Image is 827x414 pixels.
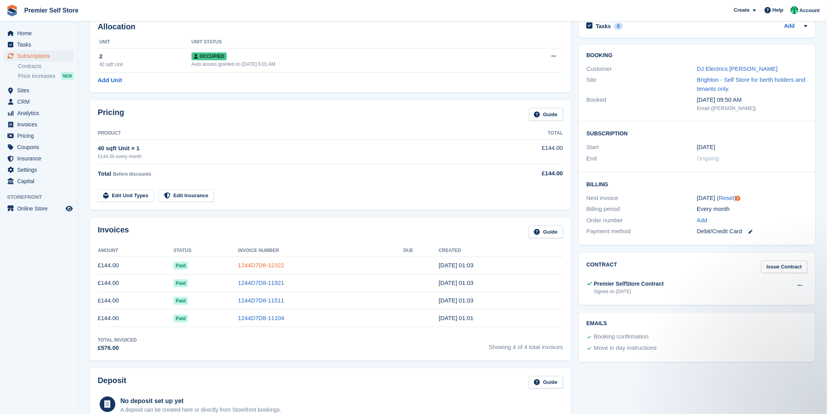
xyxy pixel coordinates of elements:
[439,262,474,268] time: 2025-09-16 00:03:21 UTC
[734,6,750,14] span: Create
[98,245,174,257] th: Amount
[587,227,697,236] div: Payment method
[4,50,74,61] a: menu
[174,297,188,305] span: Paid
[17,176,64,187] span: Capital
[99,61,192,68] div: 40 sqft Unit
[439,297,474,304] time: 2025-07-16 00:03:55 UTC
[174,262,188,270] span: Paid
[587,154,697,163] div: End
[174,245,238,257] th: Status
[587,95,697,112] div: Booked
[98,108,124,121] h2: Pricing
[17,203,64,214] span: Online Store
[238,297,284,304] a: 1244D7D8-11511
[697,104,807,112] div: Email ([PERSON_NAME])
[4,28,74,39] a: menu
[17,96,64,107] span: CRM
[594,332,649,342] div: Booking confirmation
[697,76,806,92] a: Brighton - Self Store for berth holders and tenants only.
[17,142,64,153] span: Coupons
[697,155,719,162] span: Ongoing
[489,337,563,353] span: Showing 4 of 4 total invoices
[18,72,74,80] a: Price increases NEW
[800,7,820,14] span: Account
[697,95,807,104] div: [DATE] 09:50 AM
[98,337,137,344] div: Total Invoiced
[587,320,807,327] h2: Emails
[587,65,697,74] div: Customer
[4,130,74,141] a: menu
[17,39,64,50] span: Tasks
[99,52,192,61] div: 2
[17,119,64,130] span: Invoices
[6,5,18,16] img: stora-icon-8386f47178a22dfd0bd8f6a31ec36ba5ce8667c1dd55bd0f319d3a0aa187defe.svg
[4,119,74,130] a: menu
[587,261,618,274] h2: Contract
[439,245,563,257] th: Created
[697,65,778,72] a: DJ Electrics [PERSON_NAME]
[529,225,563,238] a: Guide
[614,23,623,30] div: 0
[17,130,64,141] span: Pricing
[120,406,281,414] p: A deposit can be created here or directly from Storefront bookings.
[719,194,734,201] a: Reset
[587,143,697,152] div: Start
[238,315,284,321] a: 1244D7D8-11104
[120,396,281,406] div: No deposit set up yet
[594,344,657,353] div: Move in day instructions
[4,108,74,119] a: menu
[587,129,807,137] h2: Subscription
[192,36,502,49] th: Unit Status
[17,108,64,119] span: Analytics
[4,39,74,50] a: menu
[98,292,174,310] td: £144.00
[98,257,174,274] td: £144.00
[238,279,284,286] a: 1244D7D8-11921
[18,63,74,70] a: Contracts
[697,194,807,203] div: [DATE] ( )
[4,164,74,175] a: menu
[491,169,563,178] div: £144.00
[98,22,563,31] h2: Allocation
[98,170,111,177] span: Total
[697,227,807,236] div: Debit/Credit Card
[784,22,795,31] a: Add
[4,176,74,187] a: menu
[238,245,403,257] th: Invoice Number
[594,280,664,288] div: Premier SelfStore Contract
[174,315,188,322] span: Paid
[4,142,74,153] a: menu
[17,153,64,164] span: Insurance
[238,262,284,268] a: 1244D7D8-12322
[98,36,192,49] th: Unit
[587,194,697,203] div: Next invoice
[587,52,807,59] h2: Booking
[491,139,563,164] td: £144.00
[403,245,439,257] th: Due
[734,195,741,202] div: Tooltip anchor
[98,274,174,292] td: £144.00
[17,164,64,175] span: Settings
[98,127,491,140] th: Product
[4,153,74,164] a: menu
[98,144,491,153] div: 40 sqft Unit × 1
[98,310,174,327] td: £144.00
[21,4,82,17] a: Premier Self Store
[587,76,697,93] div: Site
[17,85,64,96] span: Sites
[98,344,137,353] div: £576.00
[587,180,807,188] h2: Billing
[113,171,151,177] span: Before discounts
[192,52,227,60] span: Occupied
[439,315,474,321] time: 2025-06-16 00:01:01 UTC
[697,216,707,225] a: Add
[98,76,122,85] a: Add Unit
[192,61,502,68] div: Auto access granted on [DATE] 6:01 AM
[594,288,664,295] div: Signed on [DATE]
[697,143,715,152] time: 2025-06-16 00:00:00 UTC
[529,376,563,389] a: Guide
[98,376,126,389] h2: Deposit
[64,204,74,213] a: Preview store
[61,72,74,80] div: NEW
